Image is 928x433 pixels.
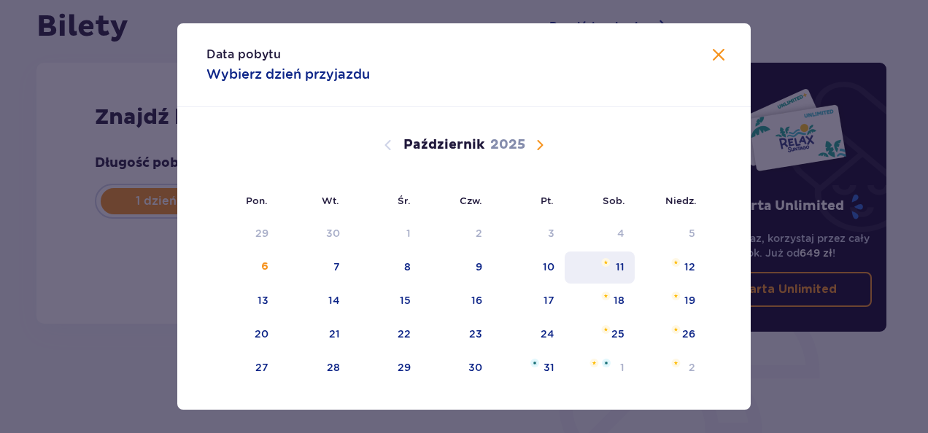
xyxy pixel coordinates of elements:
[322,195,339,206] small: Wt.
[589,359,599,367] img: Pomarańczowa gwiazdka
[255,226,268,241] div: 29
[326,226,340,241] div: 30
[541,195,554,206] small: Pt.
[469,327,482,341] div: 23
[601,258,611,267] img: Pomarańczowa gwiazdka
[492,352,565,384] td: piątek, 31 października 2025
[327,360,340,375] div: 28
[350,352,421,384] td: środa, 29 października 2025
[246,195,268,206] small: Pon.
[279,251,351,284] td: wtorek, 7 października 2025
[206,47,281,63] p: Data pobytu
[565,319,635,351] td: sobota, 25 października 2025
[565,218,635,250] td: Data niedostępna. sobota, 4 października 2025
[400,293,411,308] div: 15
[261,260,268,274] div: 6
[492,251,565,284] td: piątek, 10 października 2025
[689,226,695,241] div: 5
[620,360,625,375] div: 1
[255,327,268,341] div: 20
[476,260,482,274] div: 9
[671,258,681,267] img: Pomarańczowa gwiazdka
[682,327,695,341] div: 26
[398,327,411,341] div: 22
[492,218,565,250] td: Data niedostępna. piątek, 3 października 2025
[565,251,635,284] td: sobota, 11 października 2025
[350,319,421,351] td: środa, 22 października 2025
[406,226,411,241] div: 1
[548,226,554,241] div: 3
[222,409,722,422] p: Dni, w których obowiązują ceny wakacyjne, weekendowe lub świąteczne.
[255,360,268,375] div: 27
[635,319,705,351] td: niedziela, 26 października 2025
[544,293,554,308] div: 17
[206,251,279,284] td: poniedziałek, 6 października 2025
[665,195,697,206] small: Niedz.
[350,251,421,284] td: środa, 8 października 2025
[206,218,279,250] td: Data niedostępna. poniedziałek, 29 września 2025
[492,285,565,317] td: piątek, 17 października 2025
[671,292,681,300] img: Pomarańczowa gwiazdka
[206,66,370,83] p: Wybierz dzień przyjazdu
[258,293,268,308] div: 13
[333,260,340,274] div: 7
[404,260,411,274] div: 8
[421,218,493,250] td: Data niedostępna. czwartek, 2 października 2025
[635,285,705,317] td: niedziela, 19 października 2025
[671,325,681,334] img: Pomarańczowa gwiazdka
[635,352,705,384] td: niedziela, 2 listopada 2025
[421,251,493,284] td: czwartek, 9 października 2025
[601,325,611,334] img: Pomarańczowa gwiazdka
[279,319,351,351] td: wtorek, 21 października 2025
[492,319,565,351] td: piątek, 24 października 2025
[279,218,351,250] td: Data niedostępna. wtorek, 30 września 2025
[603,195,625,206] small: Sob.
[531,136,549,154] button: Następny miesiąc
[617,226,625,241] div: 4
[350,285,421,317] td: środa, 15 października 2025
[329,327,340,341] div: 21
[541,327,554,341] div: 24
[635,251,705,284] td: niedziela, 12 października 2025
[460,195,482,206] small: Czw.
[602,359,611,367] img: Niebieska gwiazdka
[601,292,611,300] img: Pomarańczowa gwiazdka
[671,359,681,367] img: Pomarańczowa gwiazdka
[421,352,493,384] td: czwartek, 30 października 2025
[614,293,625,308] div: 18
[279,285,351,317] td: wtorek, 14 października 2025
[379,136,397,154] button: Poprzedni miesiąc
[684,260,695,274] div: 12
[616,260,625,274] div: 11
[684,293,695,308] div: 19
[350,218,421,250] td: Data niedostępna. środa, 1 października 2025
[611,327,625,341] div: 25
[206,285,279,317] td: poniedziałek, 13 października 2025
[635,218,705,250] td: Data niedostępna. niedziela, 5 października 2025
[398,360,411,375] div: 29
[328,293,340,308] div: 14
[279,352,351,384] td: wtorek, 28 października 2025
[565,285,635,317] td: sobota, 18 października 2025
[421,285,493,317] td: czwartek, 16 października 2025
[565,352,635,384] td: sobota, 1 listopada 2025
[468,360,482,375] div: 30
[530,359,539,367] img: Niebieska gwiazdka
[476,226,482,241] div: 2
[689,360,695,375] div: 2
[710,47,727,65] button: Zamknij
[421,319,493,351] td: czwartek, 23 października 2025
[403,136,484,154] p: Październik
[544,360,554,375] div: 31
[471,293,482,308] div: 16
[206,352,279,384] td: poniedziałek, 27 października 2025
[543,260,554,274] div: 10
[206,319,279,351] td: poniedziałek, 20 października 2025
[398,195,411,206] small: Śr.
[490,136,525,154] p: 2025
